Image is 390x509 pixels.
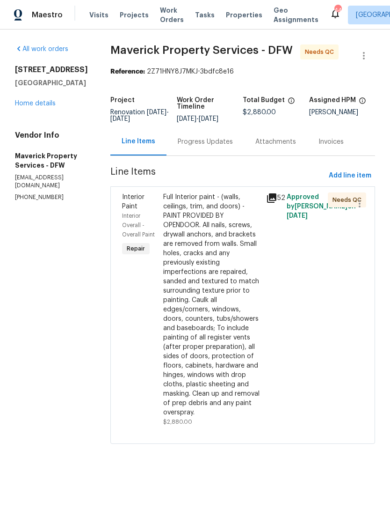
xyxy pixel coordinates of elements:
div: Line Items [122,137,155,146]
div: Invoices [318,137,344,147]
b: Reference: [110,68,145,75]
span: Work Orders [160,6,184,24]
span: The hpm assigned to this work order. [359,97,366,109]
span: Maestro [32,10,63,20]
h5: Assigned HPM [309,97,356,103]
h5: Maverick Property Services - DFW [15,151,88,170]
div: Full Interior paint - (walls, ceilings, trim, and doors) - PAINT PROVIDED BY OPENDOOR. All nails,... [163,192,260,417]
span: Projects [120,10,149,20]
p: [EMAIL_ADDRESS][DOMAIN_NAME] [15,174,88,190]
div: Attachments [255,137,296,147]
span: Geo Assignments [274,6,318,24]
span: [DATE] [110,116,130,122]
span: Line Items [110,167,325,184]
span: Repair [123,244,149,253]
span: Visits [89,10,108,20]
h5: Project [110,97,135,103]
span: Needs QC [305,47,338,57]
span: Tasks [195,12,215,18]
div: 2Z71HNY8J7MKJ-3bdfc8e16 [110,67,375,76]
div: Progress Updates [178,137,233,147]
a: All work orders [15,46,68,52]
span: Needs QC [332,195,365,205]
span: [DATE] [147,109,166,116]
p: [PHONE_NUMBER] [15,193,88,201]
span: Interior Overall - Overall Paint [122,213,155,237]
span: Maverick Property Services - DFW [110,44,293,56]
h2: [STREET_ADDRESS] [15,65,88,74]
div: [PERSON_NAME] [309,109,376,116]
span: - [177,116,218,122]
div: 44 [334,6,341,15]
span: [DATE] [199,116,218,122]
div: 52 [266,192,281,204]
span: - [110,109,169,122]
span: $2,880.00 [243,109,276,116]
span: Interior Paint [122,194,144,210]
span: Renovation [110,109,169,122]
span: [DATE] [177,116,196,122]
h5: Work Order Timeline [177,97,243,110]
span: The total cost of line items that have been proposed by Opendoor. This sum includes line items th... [288,97,295,109]
span: Approved by [PERSON_NAME] on [287,194,356,219]
a: Home details [15,100,56,107]
span: $2,880.00 [163,419,192,425]
span: Add line item [329,170,371,182]
button: Add line item [325,167,375,184]
span: [DATE] [287,213,308,219]
h4: Vendor Info [15,131,88,140]
h5: Total Budget [243,97,285,103]
span: Properties [226,10,262,20]
h5: [GEOGRAPHIC_DATA] [15,78,88,88]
